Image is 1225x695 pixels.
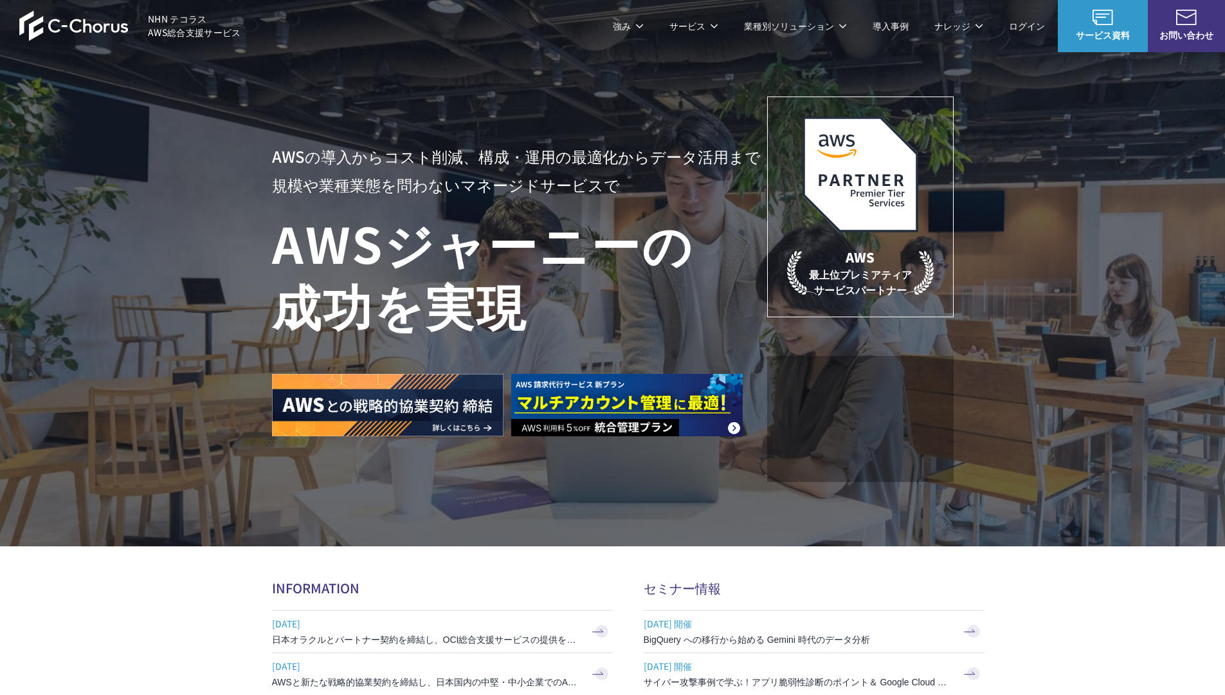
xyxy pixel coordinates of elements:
span: [DATE] 開催 [644,656,952,676]
span: お問い合わせ [1148,28,1225,42]
h2: セミナー情報 [644,579,985,597]
em: AWS [846,248,875,266]
a: AWS総合支援サービス C-Chorus NHN テコラスAWS総合支援サービス [19,10,241,41]
span: [DATE] [272,656,581,676]
p: 強み [613,19,644,33]
span: サービス資料 [1058,28,1148,42]
a: ログイン [1009,19,1045,33]
h3: BigQuery への移行から始める Gemini 時代のデータ分析 [644,633,952,646]
p: ナレッジ [934,19,983,33]
a: [DATE] 開催 サイバー攻撃事例で学ぶ！アプリ脆弱性診断のポイント＆ Google Cloud セキュリティ対策 [644,653,985,695]
h3: AWSと新たな戦略的協業契約を締結し、日本国内の中堅・中小企業でのAWS活用を加速 [272,676,581,689]
a: 導入事例 [873,19,909,33]
a: [DATE] AWSと新たな戦略的協業契約を締結し、日本国内の中堅・中小企業でのAWS活用を加速 [272,653,613,695]
h3: サイバー攻撃事例で学ぶ！アプリ脆弱性診断のポイント＆ Google Cloud セキュリティ対策 [644,676,952,689]
span: NHN テコラス AWS総合支援サービス [148,12,241,39]
h3: 日本オラクルとパートナー契約を締結し、OCI総合支援サービスの提供を開始 [272,633,581,646]
p: 業種別ソリューション [744,19,847,33]
span: [DATE] 開催 [644,614,952,633]
a: [DATE] 日本オラクルとパートナー契約を締結し、OCI総合支援サービスの提供を開始 [272,611,613,653]
img: AWSプレミアティアサービスパートナー [803,116,918,232]
p: AWSの導入からコスト削減、 構成・運用の最適化からデータ活用まで 規模や業種業態を問わない マネージドサービスで [272,142,767,199]
h1: AWS ジャーニーの 成功を実現 [272,212,767,335]
img: AWS総合支援サービス C-Chorus サービス資料 [1093,10,1113,25]
a: [DATE] 開催 BigQuery への移行から始める Gemini 時代のデータ分析 [644,611,985,653]
img: AWS請求代行サービス 統合管理プラン [511,374,743,436]
h2: INFORMATION [272,579,613,597]
img: お問い合わせ [1176,10,1197,25]
p: 最上位プレミアティア サービスパートナー [787,248,934,297]
p: サービス [669,19,718,33]
img: 契約件数 [793,375,928,469]
img: AWSとの戦略的協業契約 締結 [272,374,504,436]
span: [DATE] [272,614,581,633]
